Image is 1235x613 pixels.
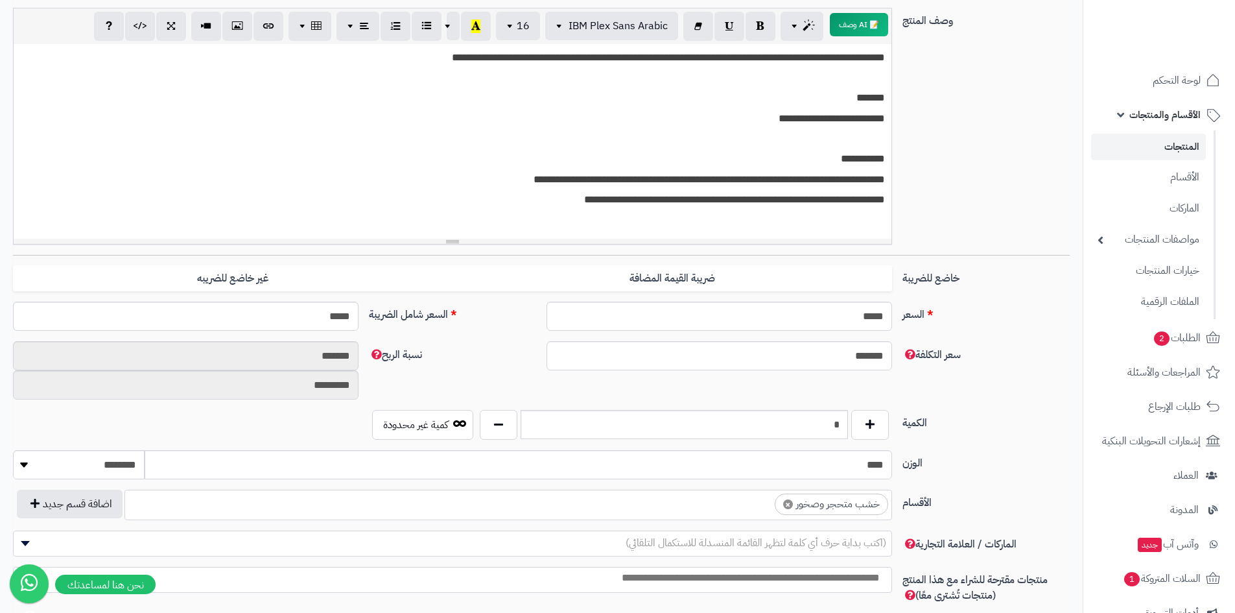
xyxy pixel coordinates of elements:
[453,265,892,292] label: ضريبة القيمة المضافة
[626,535,886,551] span: (اكتب بداية حرف أي كلمة لتظهر القائمة المنسدلة للاستكمال التلقائي)
[1091,322,1227,354] a: الطلبات2
[902,536,1017,552] span: الماركات / العلامة التجارية
[1091,357,1227,388] a: المراجعات والأسئلة
[364,302,541,322] label: السعر شامل الضريبة
[1147,32,1223,59] img: logo-2.png
[1091,460,1227,491] a: العملاء
[1148,398,1201,416] span: طلبات الإرجاع
[569,18,668,34] span: IBM Plex Sans Arabic
[1170,501,1199,519] span: المدونة
[897,302,1075,322] label: السعر
[369,347,422,363] span: نسبة الربح
[496,12,540,40] button: 16
[897,410,1075,431] label: الكمية
[830,13,888,36] button: 📝 AI وصف
[1091,426,1227,457] a: إشعارات التحويلات البنكية
[1153,71,1201,90] span: لوحة التحكم
[545,12,678,40] button: IBM Plex Sans Arabic
[17,490,123,518] button: اضافة قسم جديد
[1091,494,1227,525] a: المدونة
[775,494,888,515] li: خشب متحجر وصخور
[897,8,1075,29] label: وصف المنتج
[1173,466,1199,485] span: العملاء
[1091,65,1227,96] a: لوحة التحكم
[1091,195,1206,222] a: الماركات
[1123,570,1201,588] span: السلات المتروكة
[902,347,961,363] span: سعر التكلفة
[1091,288,1206,316] a: الملفات الرقمية
[783,499,793,509] span: ×
[1091,134,1206,160] a: المنتجات
[897,450,1075,471] label: الوزن
[1154,331,1170,345] span: 2
[1136,535,1199,553] span: وآتس آب
[13,265,453,292] label: غير خاضع للضريبه
[1091,563,1227,594] a: السلات المتروكة1
[1091,391,1227,422] a: طلبات الإرجاع
[1091,163,1206,191] a: الأقسام
[1153,329,1201,347] span: الطلبات
[517,18,530,34] span: 16
[1091,226,1206,254] a: مواصفات المنتجات
[897,490,1075,511] label: الأقسام
[897,265,1075,286] label: خاضع للضريبة
[1138,538,1162,552] span: جديد
[1127,363,1201,381] span: المراجعات والأسئلة
[1124,571,1140,586] span: 1
[1091,529,1227,560] a: وآتس آبجديد
[902,572,1048,603] span: منتجات مقترحة للشراء مع هذا المنتج (منتجات تُشترى معًا)
[1091,257,1206,285] a: خيارات المنتجات
[1102,432,1201,450] span: إشعارات التحويلات البنكية
[1129,106,1201,124] span: الأقسام والمنتجات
